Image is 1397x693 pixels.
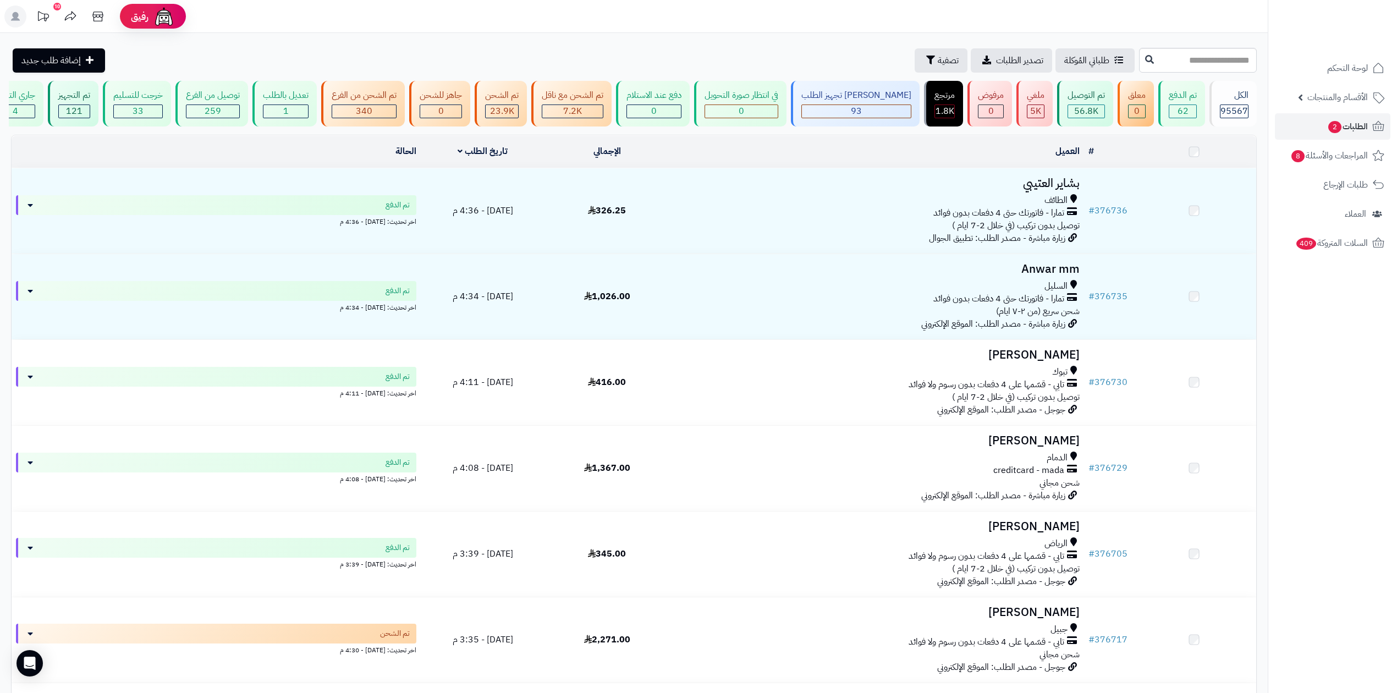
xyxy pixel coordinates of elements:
[16,301,416,312] div: اخر تحديث: [DATE] - 4:34 م
[1275,230,1390,256] a: السلات المتروكة409
[674,520,1080,533] h3: [PERSON_NAME]
[453,290,513,303] span: [DATE] - 4:34 م
[584,461,630,475] span: 1,367.00
[1044,194,1068,207] span: الطائف
[529,81,614,127] a: تم الشحن مع ناقل 7.2K
[332,105,396,118] div: 340
[420,89,462,102] div: جاهز للشحن
[356,105,372,118] span: 340
[584,633,630,646] span: 2,271.00
[13,105,18,118] span: 4
[1115,81,1156,127] a: معلق 0
[1055,81,1115,127] a: تم التوصيل 56.8K
[922,81,965,127] a: مرتجع 1.8K
[1088,461,1094,475] span: #
[692,81,789,127] a: في انتظار صورة التحويل 0
[1156,81,1207,127] a: تم الدفع 62
[938,54,959,67] span: تصفية
[674,606,1080,619] h3: [PERSON_NAME]
[16,472,416,484] div: اخر تحديث: [DATE] - 4:08 م
[1088,547,1127,560] a: #376705
[674,349,1080,361] h3: [PERSON_NAME]
[952,391,1080,404] span: توصيل بدون تركيب (في خلال 2-7 ايام )
[563,105,582,118] span: 7.2K
[542,89,603,102] div: تم الشحن مع ناقل
[1328,120,1342,134] span: 2
[1088,461,1127,475] a: #376729
[965,81,1014,127] a: مرفوض 0
[739,105,744,118] span: 0
[16,558,416,569] div: اخر تحديث: [DATE] - 3:39 م
[1207,81,1259,127] a: الكل95567
[993,464,1064,477] span: creditcard - mada
[801,89,911,102] div: [PERSON_NAME] تجهيز الطلب
[651,105,657,118] span: 0
[978,89,1004,102] div: مرفوض
[386,371,410,382] span: تم الدفع
[1327,61,1368,76] span: لوحة التحكم
[453,204,513,217] span: [DATE] - 4:36 م
[173,81,250,127] a: توصيل من الفرع 259
[250,81,319,127] a: تعديل بالطلب 1
[1220,89,1248,102] div: الكل
[1088,204,1094,217] span: #
[1275,113,1390,140] a: الطلبات2
[101,81,173,127] a: خرجت للتسليم 33
[851,105,862,118] span: 93
[1134,105,1140,118] span: 0
[705,105,778,118] div: 0
[952,219,1080,232] span: توصيل بدون تركيب (في خلال 2-7 ايام )
[438,105,444,118] span: 0
[46,81,101,127] a: تم التجهيز 121
[1322,8,1387,31] img: logo-2.png
[1064,54,1109,67] span: طلباتي المُوكلة
[453,376,513,389] span: [DATE] - 4:11 م
[614,81,692,127] a: دفع عند الاستلام 0
[971,48,1052,73] a: تصدير الطلبات
[16,643,416,655] div: اخر تحديث: [DATE] - 4:30 م
[1129,105,1145,118] div: 0
[937,403,1065,416] span: جوجل - مصدر الطلب: الموقع الإلكتروني
[1307,90,1368,105] span: الأقسام والمنتجات
[1323,177,1368,193] span: طلبات الإرجاع
[1068,105,1104,118] div: 56759
[921,317,1065,331] span: زيارة مباشرة - مصدر الطلب: الموقع الإلكتروني
[283,105,289,118] span: 1
[1055,145,1080,158] a: العميل
[453,461,513,475] span: [DATE] - 4:08 م
[153,5,175,28] img: ai-face.png
[1050,623,1068,636] span: جبيل
[1055,48,1135,73] a: طلباتي المُوكلة
[1088,204,1127,217] a: #376736
[205,105,221,118] span: 259
[114,105,162,118] div: 33
[593,145,621,158] a: الإجمالي
[453,633,513,646] span: [DATE] - 3:35 م
[1027,89,1044,102] div: ملغي
[420,105,461,118] div: 0
[485,89,519,102] div: تم الشحن
[1275,142,1390,169] a: المراجعات والأسئلة8
[978,105,1003,118] div: 0
[1039,476,1080,490] span: شحن مجاني
[472,81,529,127] a: تم الشحن 23.9K
[16,650,43,676] div: Open Intercom Messenger
[627,105,681,118] div: 0
[921,489,1065,502] span: زيارة مباشرة - مصدر الطلب: الموقع الإلكتروني
[588,547,626,560] span: 345.00
[395,145,416,158] a: الحالة
[1088,145,1094,158] a: #
[1088,290,1094,303] span: #
[937,575,1065,588] span: جوجل - مصدر الطلب: الموقع الإلكتروني
[453,547,513,560] span: [DATE] - 3:39 م
[1088,633,1127,646] a: #376717
[1169,105,1196,118] div: 62
[263,89,309,102] div: تعديل بالطلب
[1345,206,1366,222] span: العملاء
[1027,105,1044,118] div: 4985
[386,457,410,468] span: تم الدفع
[542,105,603,118] div: 7223
[1044,280,1068,293] span: السليل‎
[1295,235,1368,251] span: السلات المتروكة
[1088,290,1127,303] a: #376735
